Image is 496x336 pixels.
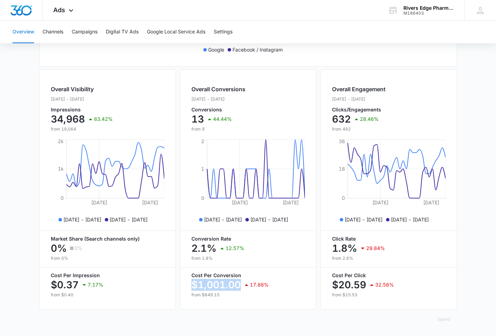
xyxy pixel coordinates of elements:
[51,243,67,254] p: 0%
[375,282,394,287] p: 32.56%
[339,166,345,172] tspan: 18
[191,273,305,278] p: Cost Per Conversion
[110,216,148,223] p: [DATE] - [DATE]
[51,85,113,93] h2: Overall Visibility
[214,21,233,43] button: Settings
[191,114,204,125] p: 13
[250,216,288,223] p: [DATE] - [DATE]
[53,6,65,14] span: Ads
[191,243,216,254] p: 2.1%
[201,195,204,201] tspan: 0
[51,273,164,278] p: Cost Per Impression
[231,200,247,205] tspan: [DATE]
[51,279,79,290] p: $0.37
[332,255,446,261] p: from 2.6%
[72,21,97,43] button: Campaigns
[147,21,205,43] button: Google Local Service Ads
[191,126,245,132] p: from 9
[332,85,386,93] h2: Overall Engagement
[372,200,388,205] tspan: [DATE]
[345,216,383,223] p: [DATE] - [DATE]
[74,246,82,251] p: 0%
[204,216,242,223] p: [DATE] - [DATE]
[366,246,385,251] p: 29.84%
[332,236,446,241] p: Click Rate
[201,138,204,144] tspan: 2
[332,243,357,254] p: 1.8%
[51,96,113,102] p: [DATE] - [DATE]
[423,200,439,205] tspan: [DATE]
[191,292,305,298] p: from $849.15
[91,200,107,205] tspan: [DATE]
[191,236,305,241] p: Conversion Rate
[88,282,103,287] p: 7.17%
[51,114,85,125] p: 34,968
[391,216,429,223] p: [DATE] - [DATE]
[201,166,204,172] tspan: 1
[191,96,245,102] p: [DATE] - [DATE]
[226,246,244,251] p: 12.57%
[191,85,245,93] h2: Overall Conversions
[332,114,351,125] p: 632
[339,138,345,144] tspan: 36
[63,216,101,223] p: [DATE] - [DATE]
[106,21,139,43] button: Digital TV Ads
[58,138,64,144] tspan: 2k
[213,117,232,122] p: 44.44%
[191,255,305,261] p: from 1.8%
[282,200,298,205] tspan: [DATE]
[233,46,283,53] p: Facebook / Instagram
[94,117,113,122] p: 83.42%
[13,21,34,43] button: Overview
[332,126,386,132] p: from 492
[403,5,454,11] div: account name
[332,279,366,290] p: $20.59
[191,107,245,112] p: Conversions
[51,292,164,298] p: from $0.40
[58,166,64,172] tspan: 1k
[51,255,164,261] p: from 0%
[51,126,113,132] p: from 19,064
[51,236,164,241] p: Market Share (Search channels only)
[142,200,158,205] tspan: [DATE]
[332,273,446,278] p: Cost Per Click
[42,21,63,43] button: Channels
[250,282,269,287] p: 17.88%
[403,11,454,16] div: account id
[342,195,345,201] tspan: 0
[332,96,386,102] p: [DATE] - [DATE]
[191,279,241,290] p: $1,001.00
[208,46,224,53] p: Google
[360,117,379,122] p: 28.46%
[332,292,446,298] p: from $15.53
[332,107,386,112] p: Clicks/Engagements
[51,107,113,112] p: Impressions
[431,311,457,328] button: Spend
[61,195,64,201] tspan: 0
